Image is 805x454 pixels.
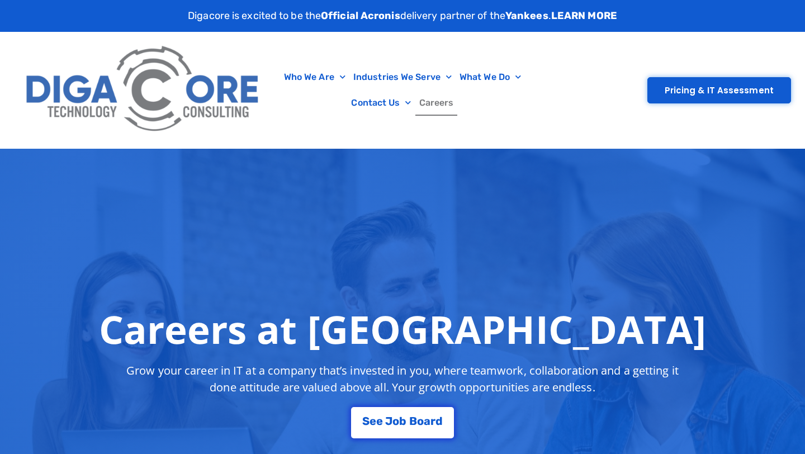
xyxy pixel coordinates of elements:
[349,64,456,90] a: Industries We Serve
[321,10,400,22] strong: Official Acronis
[362,415,370,427] span: S
[456,64,525,90] a: What We Do
[273,64,532,116] nav: Menu
[430,415,435,427] span: r
[280,64,349,90] a: Who We Are
[417,415,424,427] span: o
[409,415,417,427] span: B
[424,415,430,427] span: a
[116,362,689,396] p: Grow your career in IT at a company that’s invested in you, where teamwork, collaboration and a g...
[435,415,443,427] span: d
[665,86,774,94] span: Pricing & IT Assessment
[551,10,617,22] a: LEARN MORE
[99,306,707,351] h1: Careers at [GEOGRAPHIC_DATA]
[647,77,791,103] a: Pricing & IT Assessment
[392,415,399,427] span: o
[20,37,267,143] img: Digacore Logo
[347,90,415,116] a: Contact Us
[351,407,454,438] a: See Job Board
[370,415,376,427] span: e
[505,10,548,22] strong: Yankees
[415,90,458,116] a: Careers
[385,415,392,427] span: J
[188,8,617,23] p: Digacore is excited to be the delivery partner of the .
[399,415,406,427] span: b
[376,415,383,427] span: e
